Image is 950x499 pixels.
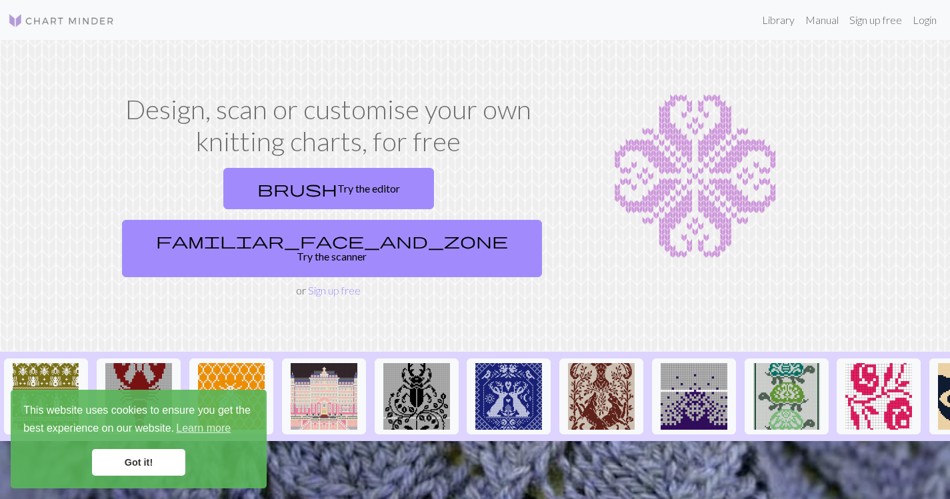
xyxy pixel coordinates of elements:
[837,358,921,434] button: Flower
[4,358,88,434] button: Repeating bugs
[223,168,434,209] a: Try the editor
[559,388,643,401] a: IMG_0917.jpeg
[291,363,357,430] img: Copy of Grand-Budapest-Hotel-Exterior.jpg
[837,388,921,401] a: Flower
[97,358,181,434] button: Copy of Copy of Lobster
[907,7,942,33] a: Login
[198,363,265,430] img: Mehiläinen
[375,388,459,401] a: stag beetle #1
[8,13,115,29] img: Logo
[557,93,834,260] img: Chart example
[189,388,273,401] a: Mehiläinen
[122,220,542,277] a: Try the scanner
[745,388,829,401] a: turtles_down.jpg
[4,388,88,401] a: Repeating bugs
[467,358,551,434] button: Märtas
[652,388,736,401] a: Copy of fade
[189,358,273,434] button: Mehiläinen
[383,363,450,430] img: stag beetle #1
[11,390,267,488] div: cookieconsent
[117,163,541,298] div: or
[375,358,459,434] button: stag beetle #1
[257,179,337,198] span: brush
[753,363,820,430] img: turtles_down.jpg
[844,7,907,33] a: Sign up free
[800,7,844,33] a: Manual
[467,388,551,401] a: Märtas
[105,363,172,430] img: Copy of Copy of Lobster
[13,363,79,430] img: Repeating bugs
[156,231,508,250] span: familiar_face_and_zone
[745,358,829,434] button: turtles_down.jpg
[661,363,727,430] img: Copy of fade
[23,402,254,438] span: This website uses cookies to ensure you get the best experience on our website.
[559,358,643,434] button: IMG_0917.jpeg
[174,418,233,438] a: learn more about cookies
[475,363,542,430] img: Märtas
[117,93,541,157] h1: Design, scan or customise your own knitting charts, for free
[652,358,736,434] button: Copy of fade
[282,388,366,401] a: Copy of Grand-Budapest-Hotel-Exterior.jpg
[568,363,635,430] img: IMG_0917.jpeg
[308,284,361,296] a: Sign up free
[92,449,185,476] a: dismiss cookie message
[757,7,800,33] a: Library
[282,358,366,434] button: Copy of Grand-Budapest-Hotel-Exterior.jpg
[97,388,181,401] a: Copy of Copy of Lobster
[845,363,912,430] img: Flower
